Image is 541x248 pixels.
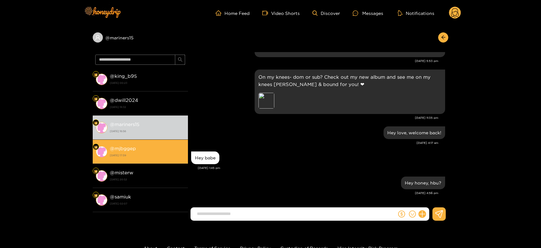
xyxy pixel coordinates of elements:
strong: @ king_b95 [110,73,137,79]
div: [DATE] 4:56 pm [191,191,438,195]
p: On my knees- dom or sub? Check out my new album and see me on my knees [PERSON_NAME] & bound for ... [258,73,441,88]
div: Messages [353,10,383,17]
div: [DATE] 4:17 am [191,141,438,145]
a: Home Feed [216,10,250,16]
span: smile [409,211,416,218]
div: Hey love, welcome back! [387,130,441,135]
strong: [DATE] 18:32 [110,104,185,110]
strong: @ mjbggep [110,146,136,151]
img: Fan Level [94,193,98,197]
strong: [DATE] 16:56 [110,128,185,134]
span: video-camera [262,10,271,16]
button: arrow-left [438,32,448,43]
strong: @ dwill2024 [110,97,138,103]
strong: [DATE] 00:23 [110,80,185,86]
div: @mariners15 [93,32,188,43]
strong: [DATE] 20:52 [110,177,185,182]
img: conversation [96,170,107,182]
a: Discover [312,10,340,16]
img: conversation [96,146,107,158]
strong: @ mariners15 [110,122,139,127]
div: Aug. 17, 4:56 pm [401,177,445,189]
div: Hey babe [195,155,216,160]
img: Fan Level [94,97,98,101]
div: Aug. 13, 4:17 am [384,126,445,139]
img: Fan Level [94,145,98,149]
div: Hey honey, hbu? [405,180,441,185]
span: search [178,57,183,63]
span: user [95,35,101,40]
strong: [DATE] 17:59 [110,152,185,158]
span: home [216,10,224,16]
img: conversation [96,98,107,109]
div: Aug. 17, 1:45 pm [191,151,219,164]
img: conversation [96,122,107,133]
button: search [175,55,185,65]
button: dollar [397,209,406,219]
strong: [DATE] 02:07 [110,201,185,206]
div: [DATE] 11:35 pm [191,116,438,120]
strong: @ samiuk [110,194,131,199]
img: conversation [96,74,107,85]
span: dollar [398,211,405,218]
div: Aug. 7, 11:35 pm [255,70,445,114]
button: Notifications [396,10,436,16]
strong: @ misterw [110,170,133,175]
img: Fan Level [94,121,98,125]
div: [DATE] 5:53 pm [191,59,438,63]
img: Fan Level [94,73,98,77]
a: Video Shorts [262,10,300,16]
div: [DATE] 1:45 pm [198,166,445,170]
img: conversation [96,194,107,206]
img: Fan Level [94,169,98,173]
span: arrow-left [441,35,446,40]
